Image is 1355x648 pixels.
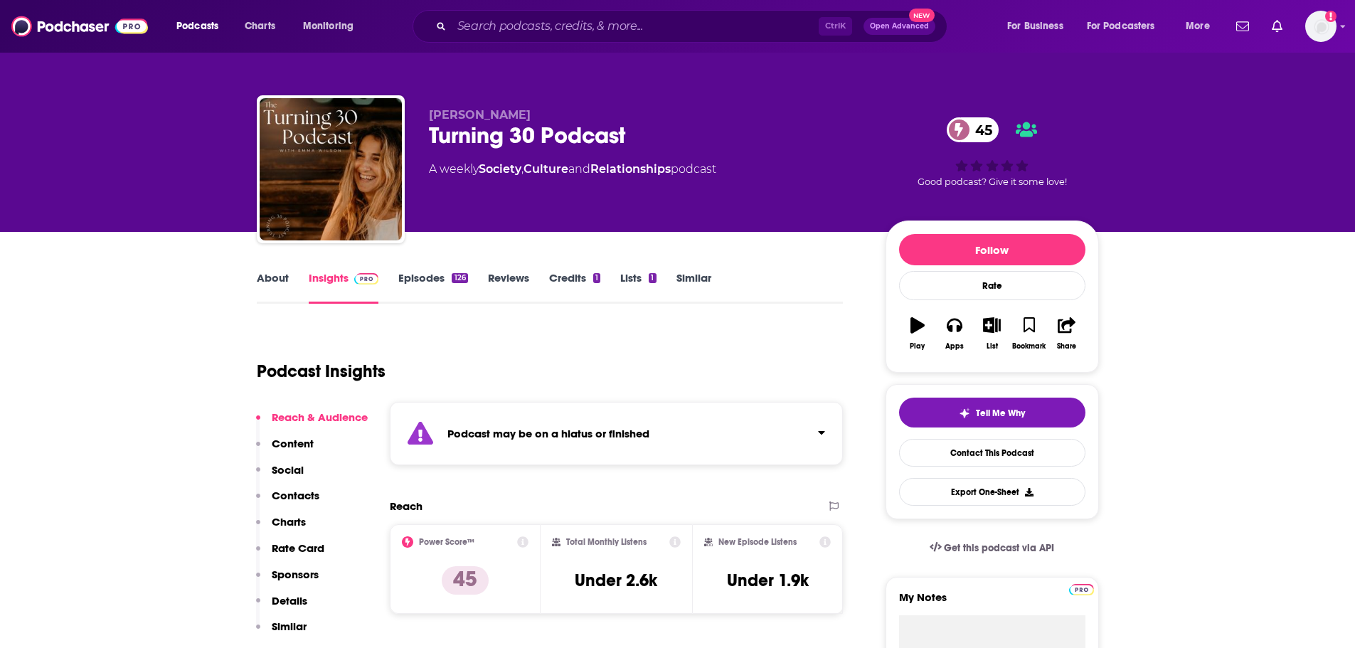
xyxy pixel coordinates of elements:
div: Play [910,342,925,351]
button: Reach & Audience [256,410,368,437]
svg: Add a profile image [1325,11,1337,22]
label: My Notes [899,590,1085,615]
a: Pro website [1069,582,1094,595]
button: tell me why sparkleTell Me Why [899,398,1085,427]
p: Sponsors [272,568,319,581]
span: Get this podcast via API [944,542,1054,554]
a: 45 [947,117,999,142]
div: 45Good podcast? Give it some love! [886,108,1099,196]
img: tell me why sparkle [959,408,970,419]
a: About [257,271,289,304]
span: Tell Me Why [976,408,1025,419]
a: Get this podcast via API [918,531,1066,565]
button: Charts [256,515,306,541]
div: List [987,342,998,351]
button: open menu [1078,15,1176,38]
div: Apps [945,342,964,351]
button: open menu [166,15,237,38]
button: Follow [899,234,1085,265]
button: Share [1048,308,1085,359]
a: Episodes126 [398,271,467,304]
h1: Podcast Insights [257,361,386,382]
section: Click to expand status details [390,402,844,465]
p: Content [272,437,314,450]
img: Turning 30 Podcast [260,98,402,240]
span: More [1186,16,1210,36]
div: Share [1057,342,1076,351]
p: Charts [272,515,306,529]
a: Credits1 [549,271,600,304]
h2: New Episode Listens [718,537,797,547]
button: Social [256,463,304,489]
button: Rate Card [256,541,324,568]
span: Logged in as gabrielle.gantz [1305,11,1337,42]
a: Reviews [488,271,529,304]
a: Show notifications dropdown [1266,14,1288,38]
p: Social [272,463,304,477]
h3: Under 2.6k [575,570,657,591]
div: 126 [452,273,467,283]
a: Contact This Podcast [899,439,1085,467]
p: Contacts [272,489,319,502]
a: Charts [235,15,284,38]
span: Ctrl K [819,17,852,36]
h2: Total Monthly Listens [566,537,647,547]
img: User Profile [1305,11,1337,42]
div: Bookmark [1012,342,1046,351]
h3: Under 1.9k [727,570,809,591]
span: For Business [1007,16,1063,36]
span: Good podcast? Give it some love! [918,176,1067,187]
button: open menu [293,15,372,38]
div: Rate [899,271,1085,300]
span: , [521,162,524,176]
a: Society [479,162,521,176]
div: Search podcasts, credits, & more... [426,10,961,43]
span: New [909,9,935,22]
p: Similar [272,620,307,633]
div: A weekly podcast [429,161,716,178]
a: Lists1 [620,271,656,304]
h2: Power Score™ [419,537,474,547]
p: Details [272,594,307,607]
button: Contacts [256,489,319,515]
span: Monitoring [303,16,354,36]
span: Podcasts [176,16,218,36]
button: Bookmark [1011,308,1048,359]
button: Similar [256,620,307,646]
img: Podchaser - Follow, Share and Rate Podcasts [11,13,148,40]
button: open menu [997,15,1081,38]
button: Apps [936,308,973,359]
a: Show notifications dropdown [1231,14,1255,38]
span: Charts [245,16,275,36]
div: 1 [593,273,600,283]
a: Similar [676,271,711,304]
p: Reach & Audience [272,410,368,424]
h2: Reach [390,499,423,513]
a: Culture [524,162,568,176]
div: 1 [649,273,656,283]
span: [PERSON_NAME] [429,108,531,122]
button: List [973,308,1010,359]
button: open menu [1176,15,1228,38]
p: 45 [442,566,489,595]
p: Rate Card [272,541,324,555]
img: Podchaser Pro [1069,584,1094,595]
span: and [568,162,590,176]
button: Sponsors [256,568,319,594]
span: For Podcasters [1087,16,1155,36]
span: Open Advanced [870,23,929,30]
img: Podchaser Pro [354,273,379,285]
button: Open AdvancedNew [864,18,935,35]
button: Details [256,594,307,620]
button: Content [256,437,314,463]
strong: Podcast may be on a hiatus or finished [447,427,649,440]
a: InsightsPodchaser Pro [309,271,379,304]
a: Relationships [590,162,671,176]
button: Export One-Sheet [899,478,1085,506]
button: Play [899,308,936,359]
button: Show profile menu [1305,11,1337,42]
input: Search podcasts, credits, & more... [452,15,819,38]
span: 45 [961,117,999,142]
